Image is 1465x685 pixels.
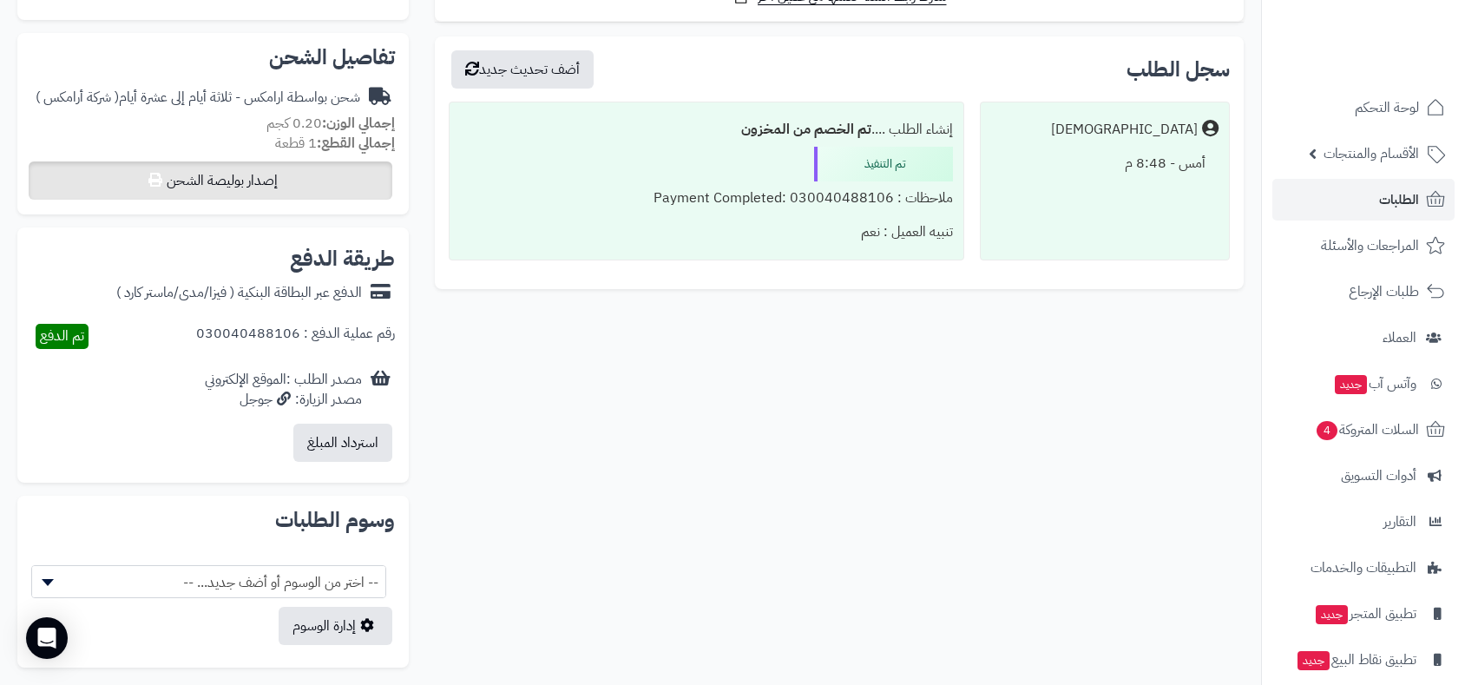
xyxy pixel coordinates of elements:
[1347,36,1449,73] img: logo-2.png
[1272,87,1455,128] a: لوحة التحكم
[293,424,392,462] button: استرداد المبلغ
[1051,120,1198,140] div: [DEMOGRAPHIC_DATA]
[1335,375,1367,394] span: جديد
[36,87,119,108] span: ( شركة أرامكس )
[451,50,594,89] button: أضف تحديث جديد
[29,161,392,200] button: إصدار بوليصة الشحن
[275,133,395,154] small: 1 قطعة
[1333,372,1416,396] span: وآتس آب
[205,370,362,410] div: مصدر الطلب :الموقع الإلكتروني
[1272,501,1455,543] a: التقارير
[1272,317,1455,359] a: العملاء
[1355,96,1419,120] span: لوحة التحكم
[31,510,395,530] h2: وسوم الطلبات
[1272,179,1455,221] a: الطلبات
[1272,225,1455,267] a: المراجعات والأسئلة
[1349,280,1419,304] span: طلبات الإرجاع
[1272,363,1455,405] a: وآتس آبجديد
[322,113,395,134] strong: إجمالي الوزن:
[32,566,385,599] span: -- اختر من الوسوم أو أضف جديد... --
[991,147,1219,181] div: أمس - 8:48 م
[266,113,395,134] small: 0.20 كجم
[1311,556,1416,580] span: التطبيقات والخدمات
[1316,605,1348,624] span: جديد
[31,565,386,598] span: -- اختر من الوسوم أو أضف جديد... --
[1383,510,1416,534] span: التقارير
[1315,418,1419,442] span: السلات المتروكة
[116,283,362,303] div: الدفع عبر البطاقة البنكية ( فيزا/مدى/ماستر كارد )
[1314,602,1416,626] span: تطبيق المتجر
[26,617,68,659] div: Open Intercom Messenger
[460,113,953,147] div: إنشاء الطلب ....
[1272,547,1455,589] a: التطبيقات والخدمات
[40,326,84,346] span: تم الدفع
[279,607,392,645] a: إدارة الوسوم
[741,119,871,140] b: تم الخصم من المخزون
[460,215,953,249] div: تنبيه العميل : نعم
[1296,648,1416,672] span: تطبيق نقاط البيع
[1317,421,1338,441] span: 4
[460,181,953,215] div: ملاحظات : Payment Completed: 030040488106
[1272,409,1455,451] a: السلات المتروكة4
[1383,326,1416,350] span: العملاء
[1272,639,1455,681] a: تطبيق نقاط البيعجديد
[31,47,395,68] h2: تفاصيل الشحن
[1297,651,1330,670] span: جديد
[814,147,953,181] div: تم التنفيذ
[196,324,395,349] div: رقم عملية الدفع : 030040488106
[1324,142,1419,166] span: الأقسام والمنتجات
[36,88,360,108] div: شحن بواسطة ارامكس - ثلاثة أيام إلى عشرة أيام
[1272,455,1455,497] a: أدوات التسويق
[1272,271,1455,313] a: طلبات الإرجاع
[317,133,395,154] strong: إجمالي القطع:
[1321,234,1419,258] span: المراجعات والأسئلة
[290,248,395,269] h2: طريقة الدفع
[1341,464,1416,488] span: أدوات التسويق
[1379,188,1419,212] span: الطلبات
[1272,593,1455,635] a: تطبيق المتجرجديد
[1127,59,1230,80] h3: سجل الطلب
[205,390,362,410] div: مصدر الزيارة: جوجل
